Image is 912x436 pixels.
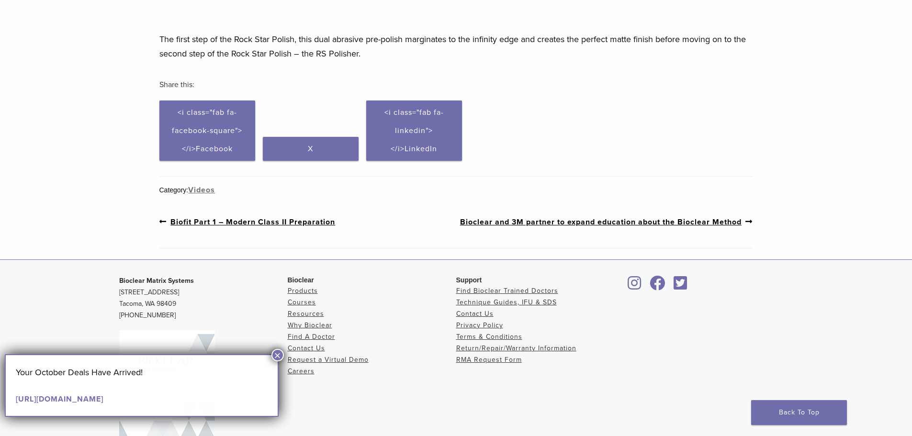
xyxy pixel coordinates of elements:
a: Find A Doctor [288,333,335,341]
a: X [263,137,359,161]
a: Back To Top [751,400,847,425]
a: Videos [188,185,215,195]
a: Bioclear [625,281,645,291]
a: [URL][DOMAIN_NAME] [16,394,103,404]
a: Technique Guides, IFU & SDS [456,298,557,306]
a: Why Bioclear [288,321,332,329]
a: Bioclear [671,281,691,291]
a: Courses [288,298,316,306]
span: Support [456,276,482,284]
a: RMA Request Form [456,356,522,364]
span: <i class="fab fa-linkedin"></i>LinkedIn [384,108,444,154]
a: Bioclear and 3M partner to expand education about the Bioclear Method [460,216,753,228]
a: Contact Us [456,310,494,318]
a: Products [288,287,318,295]
div: Category: [159,184,753,196]
a: Resources [288,310,324,318]
p: The first step of the Rock Star Polish, this dual abrasive pre-polish marginates to the infinity ... [159,32,753,61]
button: Close [271,349,284,361]
span: Bioclear [288,276,314,284]
strong: Bioclear Matrix Systems [119,277,194,285]
a: Careers [288,367,315,375]
span: <i class="fab fa-facebook-square"></i>Facebook [172,108,242,154]
nav: Post Navigation [159,196,753,248]
h3: Share this: [159,73,753,96]
a: Bioclear [647,281,669,291]
a: Request a Virtual Demo [288,356,369,364]
a: Find Bioclear Trained Doctors [456,287,558,295]
a: Biofit Part 1 – Modern Class II Preparation [159,216,336,228]
a: Return/Repair/Warranty Information [456,344,576,352]
p: [STREET_ADDRESS] Tacoma, WA 98409 [PHONE_NUMBER] [119,275,288,321]
a: Terms & Conditions [456,333,522,341]
p: Your October Deals Have Arrived! [16,365,268,380]
a: Privacy Policy [456,321,503,329]
a: <i class="fab fa-linkedin"></i>LinkedIn [366,101,462,161]
a: <i class="fab fa-facebook-square"></i>Facebook [159,101,255,161]
a: Contact Us [288,344,325,352]
span: X [308,144,313,154]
